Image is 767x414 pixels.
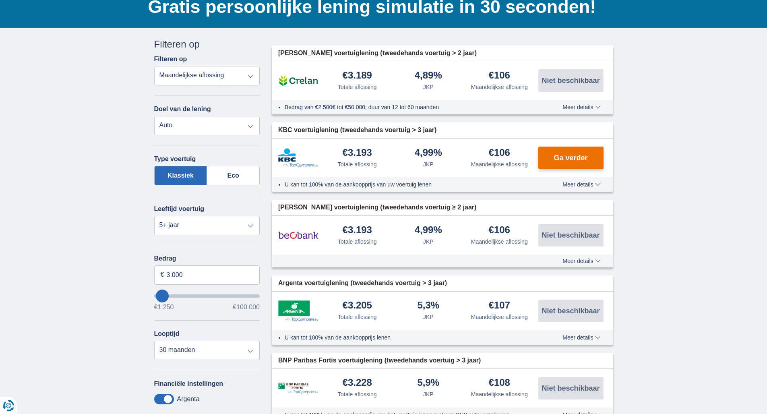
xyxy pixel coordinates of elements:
span: [PERSON_NAME] voertuiglening (tweedehands voertuig ≥ 2 jaar) [278,203,476,212]
div: Totale aflossing [338,83,377,91]
label: Leeftijd voertuig [154,205,204,213]
div: €3.189 [343,70,372,81]
div: 4,99% [415,225,442,236]
span: Meer details [562,182,600,187]
label: Doel van de lening [154,106,211,113]
div: Totale aflossing [338,313,377,321]
span: Niet beschikbaar [542,232,600,239]
button: Niet beschikbaar [538,224,604,246]
label: Type voertuig [154,155,196,163]
div: Filteren op [154,37,260,51]
span: [PERSON_NAME] voertuiglening (tweedehands voertuig > 2 jaar) [278,49,477,58]
div: €107 [489,300,510,311]
div: €108 [489,378,510,389]
div: Maandelijkse aflossing [471,83,528,91]
label: Klassiek [154,166,207,185]
span: Ga verder [554,154,587,161]
li: U kan tot 100% van de aankoopprijs lenen [285,333,533,342]
div: 5,9% [417,378,439,389]
span: €100.000 [233,304,260,310]
div: 5,3% [417,300,439,311]
span: € [161,270,164,279]
div: €3.228 [343,378,372,389]
span: Niet beschikbaar [542,307,600,315]
span: KBC voertuiglening (tweedehands voertuig > 3 jaar) [278,126,436,135]
div: JKP [423,313,434,321]
button: Meer details [556,104,606,110]
div: Totale aflossing [338,390,377,398]
span: Meer details [562,335,600,340]
div: Maandelijkse aflossing [471,160,528,168]
div: JKP [423,160,434,168]
div: Totale aflossing [338,160,377,168]
li: Bedrag van €2.500€ tot €50.000; duur van 12 tot 60 maanden [285,103,533,111]
div: Maandelijkse aflossing [471,313,528,321]
div: €106 [489,148,510,159]
img: product.pl.alt Beobank [278,225,318,245]
label: Looptijd [154,330,180,337]
div: €106 [489,225,510,236]
img: product.pl.alt Argenta [278,300,318,321]
label: Filteren op [154,56,187,63]
label: Argenta [177,395,200,403]
span: Meer details [562,258,600,264]
label: Eco [207,166,260,185]
div: 4,89% [415,70,442,81]
div: €3.193 [343,148,372,159]
button: Niet beschikbaar [538,69,604,92]
div: €106 [489,70,510,81]
span: Niet beschikbaar [542,385,600,392]
span: Niet beschikbaar [542,77,600,84]
div: Maandelijkse aflossing [471,238,528,246]
div: 4,99% [415,148,442,159]
button: Niet beschikbaar [538,300,604,322]
div: Totale aflossing [338,238,377,246]
span: BNP Paribas Fortis voertuiglening (tweedehands voertuig > 3 jaar) [278,356,481,365]
button: Meer details [556,181,606,188]
li: U kan tot 100% van de aankoopprijs van uw voertuig lenen [285,180,533,188]
span: Meer details [562,104,600,110]
div: JKP [423,390,434,398]
span: Argenta voertuiglening (tweedehands voertuig > 3 jaar) [278,279,447,288]
button: Meer details [556,334,606,341]
button: Meer details [556,258,606,264]
label: Bedrag [154,255,260,262]
button: Ga verder [538,147,604,169]
img: product.pl.alt Crelan [278,70,318,91]
div: Maandelijkse aflossing [471,390,528,398]
div: €3.205 [343,300,372,311]
button: Niet beschikbaar [538,377,604,400]
div: €3.193 [343,225,372,236]
img: product.pl.alt KBC [278,148,318,168]
span: €1.250 [154,304,174,310]
input: wantToBorrow [154,294,260,298]
div: JKP [423,238,434,246]
label: Financiële instellingen [154,380,223,387]
div: JKP [423,83,434,91]
img: product.pl.alt BNP Paribas Fortis [278,383,318,394]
